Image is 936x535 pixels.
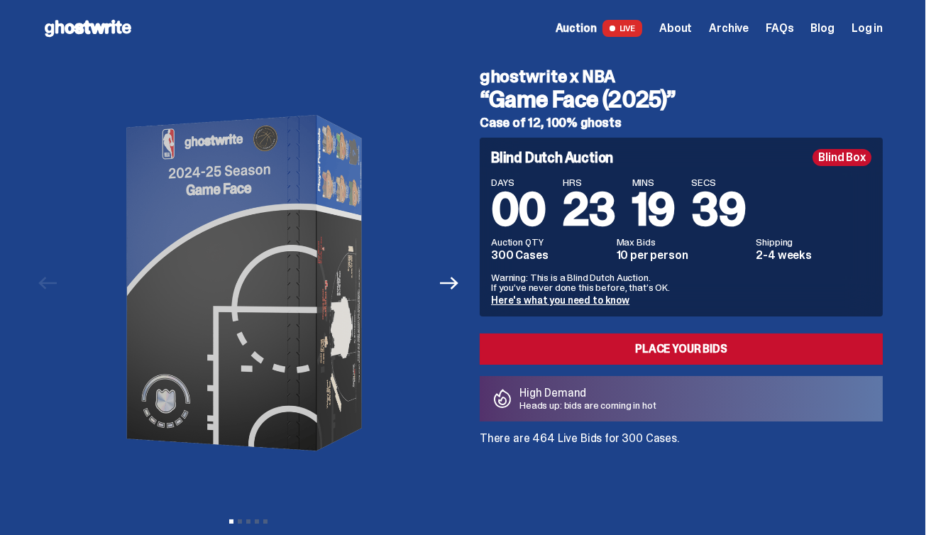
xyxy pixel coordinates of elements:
h4: Blind Dutch Auction [491,150,613,165]
span: 00 [491,180,546,239]
span: DAYS [491,177,546,187]
img: NBA-Hero-1.png [67,57,429,509]
a: Place your Bids [480,333,883,365]
dd: 10 per person [617,250,748,261]
a: About [659,23,692,34]
h3: “Game Face (2025)” [480,88,883,111]
a: FAQs [766,23,793,34]
dt: Max Bids [617,237,748,247]
span: 23 [563,180,615,239]
a: Here's what you need to know [491,294,629,307]
span: 39 [691,180,745,239]
a: Log in [852,23,883,34]
div: Blind Box [813,149,871,166]
a: Auction LIVE [556,20,642,37]
dt: Auction QTY [491,237,608,247]
a: Blog [811,23,835,34]
span: LIVE [602,20,643,37]
dd: 2-4 weeks [756,250,871,261]
span: Auction [556,23,597,34]
a: Archive [709,23,749,34]
p: Heads up: bids are coming in hot [519,400,656,410]
h5: Case of 12, 100% ghosts [480,116,883,129]
button: View slide 4 [255,519,259,524]
p: High Demand [519,387,656,399]
span: MINS [632,177,675,187]
button: Next [434,267,465,299]
h4: ghostwrite x NBA [480,68,883,85]
span: HRS [563,177,615,187]
button: View slide 1 [229,519,233,524]
dd: 300 Cases [491,250,608,261]
p: Warning: This is a Blind Dutch Auction. If you’ve never done this before, that’s OK. [491,272,871,292]
span: SECS [691,177,745,187]
button: View slide 2 [238,519,242,524]
button: View slide 5 [263,519,268,524]
span: 19 [632,180,675,239]
button: View slide 3 [246,519,250,524]
p: There are 464 Live Bids for 300 Cases. [480,433,883,444]
dt: Shipping [756,237,871,247]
